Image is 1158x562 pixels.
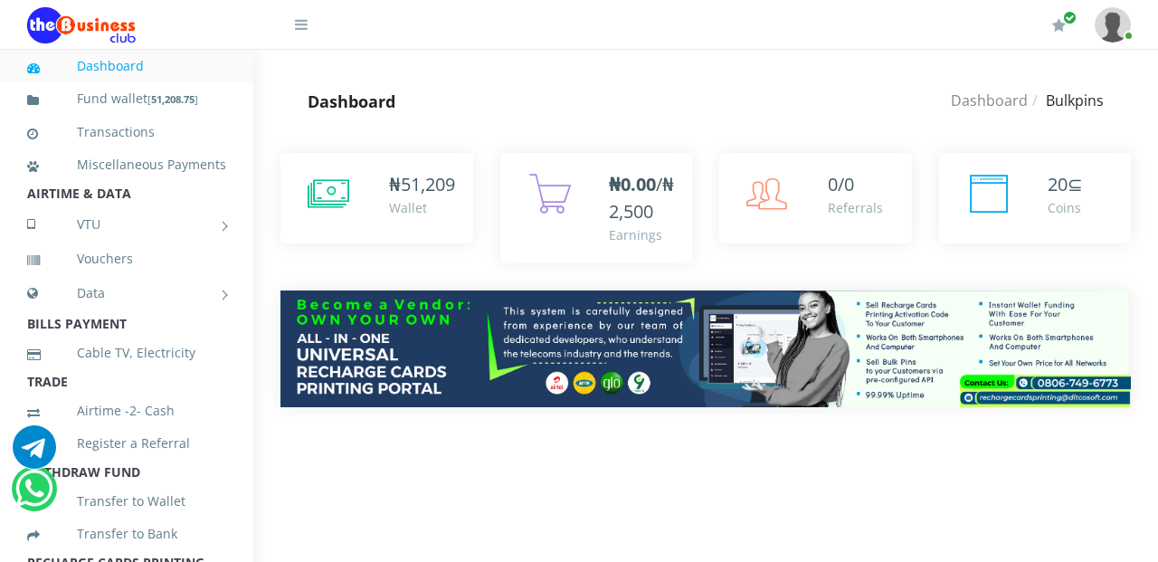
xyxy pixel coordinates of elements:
[147,92,198,106] small: [ ]
[27,111,226,153] a: Transactions
[828,172,854,196] span: 0/0
[500,153,693,263] a: ₦0.00/₦2,500 Earnings
[27,45,226,87] a: Dashboard
[27,390,226,432] a: Airtime -2- Cash
[15,481,52,510] a: Chat for support
[1048,198,1083,217] div: Coins
[1063,11,1077,24] span: Renew/Upgrade Subscription
[27,513,226,555] a: Transfer to Bank
[27,7,136,43] img: Logo
[389,198,455,217] div: Wallet
[1028,90,1104,111] li: Bulkpins
[609,172,656,196] b: ₦0.00
[951,90,1028,110] a: Dashboard
[1048,172,1068,196] span: 20
[308,90,395,112] strong: Dashboard
[27,78,226,120] a: Fund wallet[51,208.75]
[389,171,455,198] div: ₦
[27,332,226,374] a: Cable TV, Electricity
[27,144,226,186] a: Miscellaneous Payments
[609,225,675,244] div: Earnings
[27,481,226,522] a: Transfer to Wallet
[13,439,56,469] a: Chat for support
[719,153,912,243] a: 0/0 Referrals
[1052,18,1066,33] i: Renew/Upgrade Subscription
[401,172,455,196] span: 51,209
[27,423,226,464] a: Register a Referral
[27,202,226,247] a: VTU
[280,153,473,243] a: ₦51,209 Wallet
[1048,171,1083,198] div: ⊆
[27,271,226,316] a: Data
[1095,7,1131,43] img: User
[280,291,1131,407] img: multitenant_rcp.png
[151,92,195,106] b: 51,208.75
[609,172,674,224] span: /₦2,500
[27,238,226,280] a: Vouchers
[828,198,883,217] div: Referrals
